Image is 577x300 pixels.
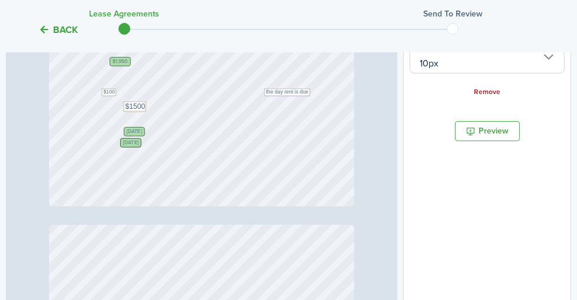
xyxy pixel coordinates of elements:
div: My Textbox [264,88,310,96]
button: Back [38,24,78,36]
div: My Textbox [101,88,116,96]
a: Remove [474,88,500,96]
div: My Textbox [123,101,146,112]
span: [DATE] [127,129,141,134]
h3: Lease Agreements [89,8,159,20]
span: [DATE] [123,141,138,146]
span: $1,950 [113,59,127,65]
button: Preview [455,121,520,141]
h3: Send to review [423,8,483,20]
